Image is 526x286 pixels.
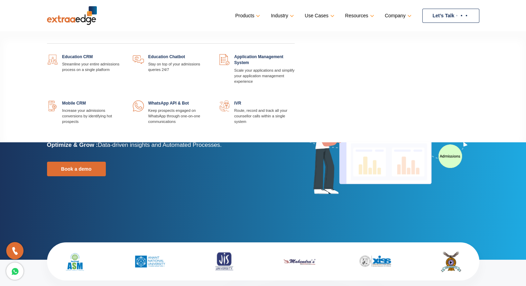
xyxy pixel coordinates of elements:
[235,11,259,21] a: Products
[98,142,222,148] span: Data-driven insights and Automated Processes.
[47,142,98,148] b: Optimize & Grow :
[385,11,410,21] a: Company
[271,11,293,21] a: Industry
[305,11,333,21] a: Use Cases
[422,9,479,23] a: Let’s Talk
[47,162,106,176] a: Book a demo
[345,11,373,21] a: Resources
